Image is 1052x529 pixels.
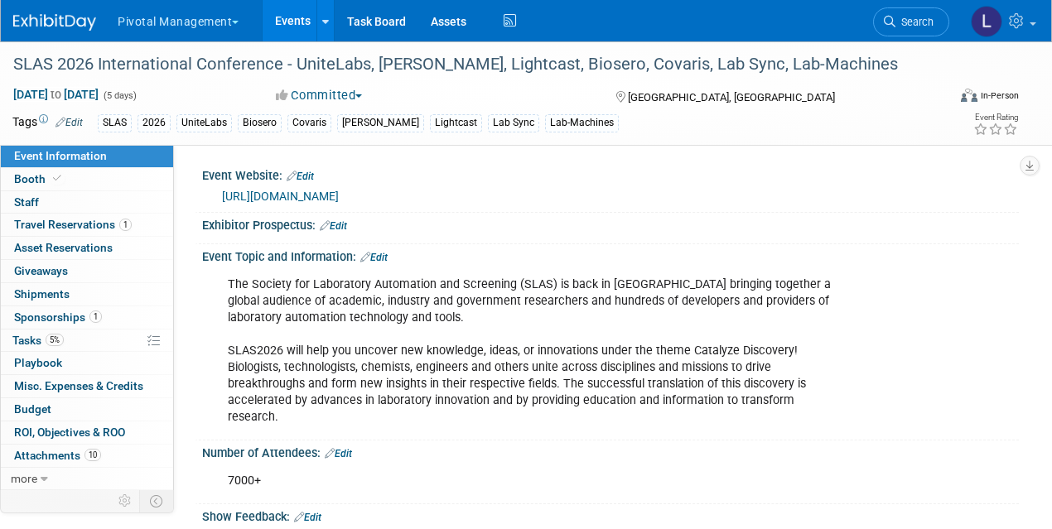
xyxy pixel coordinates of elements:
[55,117,83,128] a: Edit
[320,220,347,232] a: Edit
[98,114,132,132] div: SLAS
[13,14,96,31] img: ExhibitDay
[873,7,949,36] a: Search
[102,90,137,101] span: (5 days)
[1,398,173,421] a: Budget
[14,172,65,185] span: Booth
[14,310,102,324] span: Sponsorships
[14,149,107,162] span: Event Information
[1,214,173,236] a: Travel Reservations1
[1,260,173,282] a: Giveaways
[7,50,933,79] div: SLAS 2026 International Conference - UniteLabs, [PERSON_NAME], Lightcast, Biosero, Covaris, Lab S...
[1,468,173,490] a: more
[430,114,482,132] div: Lightcast
[1,145,173,167] a: Event Information
[14,402,51,416] span: Budget
[48,88,64,101] span: to
[1,329,173,352] a: Tasks5%
[872,86,1020,111] div: Event Format
[971,6,1002,37] img: Leslie Pelton
[53,174,61,183] i: Booth reservation complete
[287,171,314,182] a: Edit
[46,334,64,346] span: 5%
[216,464,857,498] div: 7000+
[12,334,64,347] span: Tasks
[1,283,173,305] a: Shipments
[1,421,173,444] a: ROI, Objectives & ROO
[222,190,339,203] a: [URL][DOMAIN_NAME]
[14,195,39,209] span: Staff
[1,352,173,374] a: Playbook
[238,114,282,132] div: Biosero
[895,16,934,28] span: Search
[11,472,37,485] span: more
[14,241,113,254] span: Asset Reservations
[337,114,424,132] div: [PERSON_NAME]
[176,114,232,132] div: UniteLabs
[14,356,62,369] span: Playbook
[202,440,1019,462] div: Number of Attendees:
[14,287,70,301] span: Shipments
[111,490,140,512] td: Personalize Event Tab Strip
[14,449,101,462] span: Attachments
[545,114,619,132] div: Lab-Machines
[216,268,857,435] div: The Society for Laboratory Automation and Screening (SLAS) is back in [GEOGRAPHIC_DATA] bringing ...
[325,448,352,459] a: Edit
[12,113,83,132] td: Tags
[360,252,388,263] a: Edit
[14,264,68,277] span: Giveaways
[1,306,173,329] a: Sponsorships1
[140,490,174,512] td: Toggle Event Tabs
[294,512,321,523] a: Edit
[12,87,99,102] span: [DATE] [DATE]
[1,237,173,259] a: Asset Reservations
[1,375,173,397] a: Misc. Expenses & Credits
[84,449,101,461] span: 10
[287,114,331,132] div: Covaris
[628,91,835,103] span: [GEOGRAPHIC_DATA], [GEOGRAPHIC_DATA]
[119,219,132,231] span: 1
[488,114,539,132] div: Lab Sync
[14,218,132,231] span: Travel Reservations
[1,445,173,467] a: Attachments10
[980,89,1019,102] div: In-Person
[89,310,102,323] span: 1
[270,87,369,104] button: Committed
[202,244,1019,266] div: Event Topic and Information:
[961,89,977,102] img: Format-Inperson.png
[1,168,173,190] a: Booth
[202,163,1019,185] div: Event Website:
[14,426,125,439] span: ROI, Objectives & ROO
[14,379,143,392] span: Misc. Expenses & Credits
[138,114,171,132] div: 2026
[1,191,173,214] a: Staff
[202,504,1019,526] div: Show Feedback:
[973,113,1018,122] div: Event Rating
[202,213,1019,234] div: Exhibitor Prospectus:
